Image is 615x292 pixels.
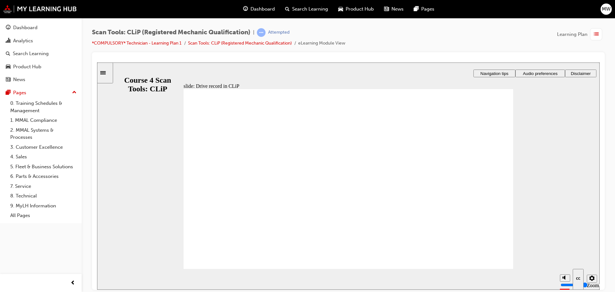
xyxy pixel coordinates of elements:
span: Dashboard [250,5,275,13]
a: car-iconProduct Hub [333,3,379,16]
button: Pages [3,87,79,99]
span: guage-icon [6,25,11,31]
a: pages-iconPages [409,3,439,16]
span: MW [602,5,611,13]
a: Analytics [3,35,79,47]
span: pages-icon [414,5,419,13]
span: chart-icon [6,38,11,44]
div: Dashboard [13,24,37,31]
span: up-icon [72,88,77,97]
input: volume [463,220,505,225]
a: 7. Service [8,181,79,191]
span: Scan Tools: CLiP (Registered Mechanic Qualification) [92,29,250,36]
button: Learning Plan [557,28,605,40]
a: 2. MMAL Systems & Processes [8,125,79,142]
span: Search Learning [292,5,328,13]
a: 1. MMAL Compliance [8,115,79,125]
span: prev-icon [70,279,75,287]
span: news-icon [384,5,389,13]
button: Mute (Ctrl+Alt+M) [463,212,473,219]
span: list-icon [594,30,599,38]
a: All Pages [8,211,79,221]
button: Settings [490,212,500,220]
div: Analytics [13,37,33,45]
span: news-icon [6,77,11,83]
a: 5. Fleet & Business Solutions [8,162,79,172]
span: pages-icon [6,90,11,96]
div: Product Hub [13,63,41,71]
img: mmal [3,5,77,13]
a: 8. Technical [8,191,79,201]
button: Navigation tips [376,7,418,15]
button: Hide captions (Ctrl+Alt+C) [476,206,487,227]
a: 3. Customer Excellence [8,142,79,152]
div: Search Learning [13,50,49,57]
span: search-icon [6,51,10,57]
span: Learning Plan [557,31,587,38]
a: Dashboard [3,22,79,34]
button: MW [601,4,612,15]
span: learningRecordVerb_ATTEMPT-icon [257,28,266,37]
button: Audio preferences [418,7,468,15]
div: Pages [13,89,26,96]
a: 4. Sales [8,152,79,162]
span: News [391,5,404,13]
a: Search Learning [3,48,79,60]
a: News [3,74,79,86]
a: news-iconNews [379,3,409,16]
a: Scan Tools: CLiP (Registered Mechanic Qualification) [188,40,292,46]
span: search-icon [285,5,290,13]
span: | [253,29,254,36]
div: misc controls [460,206,499,227]
span: Navigation tips [383,9,411,13]
a: guage-iconDashboard [238,3,280,16]
div: News [13,76,25,83]
li: eLearning Module View [298,40,345,47]
a: 9. MyLH Information [8,201,79,211]
a: 0. Training Schedules & Management [8,98,79,115]
button: Disclaimer [468,7,499,15]
span: Product Hub [346,5,374,13]
span: Pages [421,5,434,13]
a: 6. Parts & Accessories [8,171,79,181]
div: Attempted [268,29,290,36]
a: *COMPULSORY* Technician - Learning Plan 1 [92,40,182,46]
span: car-icon [6,64,11,70]
span: Disclaimer [474,9,494,13]
label: Zoom to fit [490,220,502,237]
a: Product Hub [3,61,79,73]
span: guage-icon [243,5,248,13]
span: Audio preferences [426,9,460,13]
a: search-iconSearch Learning [280,3,333,16]
button: DashboardAnalyticsSearch LearningProduct HubNews [3,21,79,87]
span: car-icon [338,5,343,13]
